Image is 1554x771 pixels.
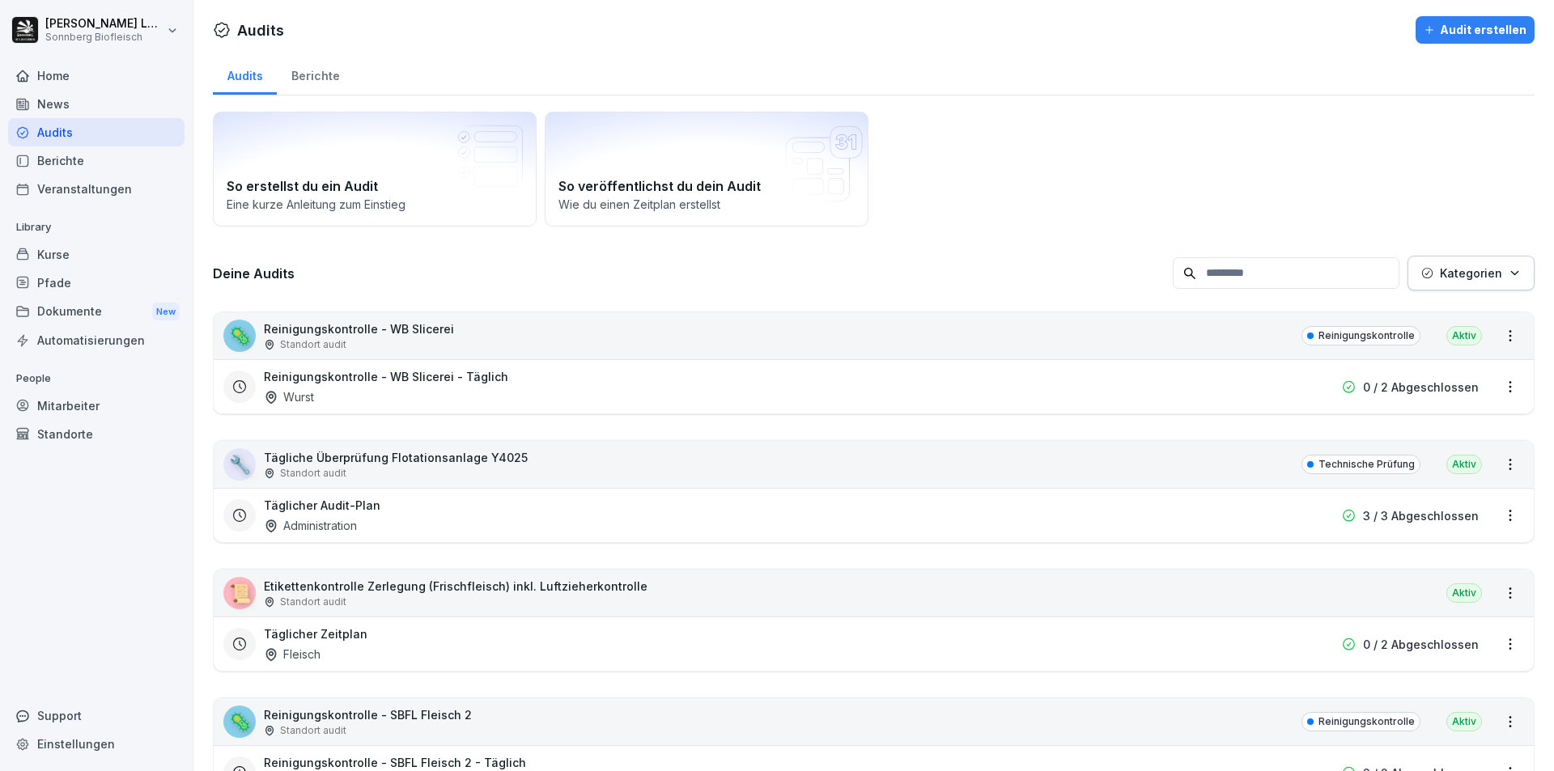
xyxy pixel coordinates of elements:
a: Kurse [8,240,185,269]
p: Standort audit [280,466,346,481]
a: DokumenteNew [8,297,185,327]
p: 0 / 2 Abgeschlossen [1363,379,1479,396]
p: People [8,366,185,392]
div: 📜 [223,577,256,609]
h3: Deine Audits [213,265,1165,282]
div: Aktiv [1446,712,1482,731]
button: Audit erstellen [1416,16,1535,44]
h2: So erstellst du ein Audit [227,176,523,196]
button: Kategorien [1408,256,1535,290]
div: Administration [264,517,357,534]
p: 0 / 2 Abgeschlossen [1363,636,1479,653]
a: Standorte [8,420,185,448]
p: Standort audit [280,337,346,352]
a: Audits [213,53,277,95]
a: News [8,90,185,118]
p: Reinigungskontrolle - SBFL Fleisch 2 [264,706,472,723]
p: Reinigungskontrolle [1318,714,1415,729]
a: Veranstaltungen [8,175,185,203]
div: 🔧 [223,448,256,481]
h3: Reinigungskontrolle - WB Slicerei - Täglich [264,368,508,385]
h1: Audits [237,19,284,41]
p: Reinigungskontrolle [1318,328,1415,343]
div: Aktiv [1446,583,1482,603]
a: Automatisierungen [8,326,185,354]
div: Dokumente [8,297,185,327]
p: Technische Prüfung [1318,457,1415,472]
p: Etikettenkontrolle Zerlegung (Frischfleisch) inkl. Luftzieherkontrolle [264,578,647,595]
a: Audits [8,118,185,146]
a: Einstellungen [8,730,185,758]
a: Home [8,61,185,90]
p: Sonnberg Biofleisch [45,32,163,43]
p: Wie du einen Zeitplan erstellst [558,196,855,213]
h3: Täglicher Audit-Plan [264,497,380,514]
div: 🦠 [223,705,256,738]
div: 🦠 [223,320,256,352]
h3: Reinigungskontrolle - SBFL Fleisch 2 - Täglich [264,754,526,771]
div: Audit erstellen [1424,21,1526,39]
a: Pfade [8,269,185,297]
a: Berichte [8,146,185,175]
div: New [152,303,180,321]
p: Standort audit [280,595,346,609]
p: Standort audit [280,723,346,738]
div: Aktiv [1446,326,1482,345]
div: Aktiv [1446,455,1482,474]
a: Berichte [277,53,354,95]
p: Reinigungskontrolle - WB Slicerei [264,320,454,337]
a: So veröffentlichst du dein AuditWie du einen Zeitplan erstellst [545,112,868,227]
p: Library [8,214,185,240]
div: Wurst [264,388,314,405]
p: 3 / 3 Abgeschlossen [1363,507,1479,524]
p: Kategorien [1440,265,1502,282]
div: Support [8,701,185,730]
p: [PERSON_NAME] Lumetsberger [45,17,163,31]
a: So erstellst du ein AuditEine kurze Anleitung zum Einstieg [213,112,537,227]
h2: So veröffentlichst du dein Audit [558,176,855,196]
a: Mitarbeiter [8,392,185,420]
p: Tägliche Überprüfung Flotationsanlage Y4025 [264,449,528,466]
h3: Täglicher Zeitplan [264,625,367,642]
p: Eine kurze Anleitung zum Einstieg [227,196,523,213]
div: Fleisch [264,646,321,663]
